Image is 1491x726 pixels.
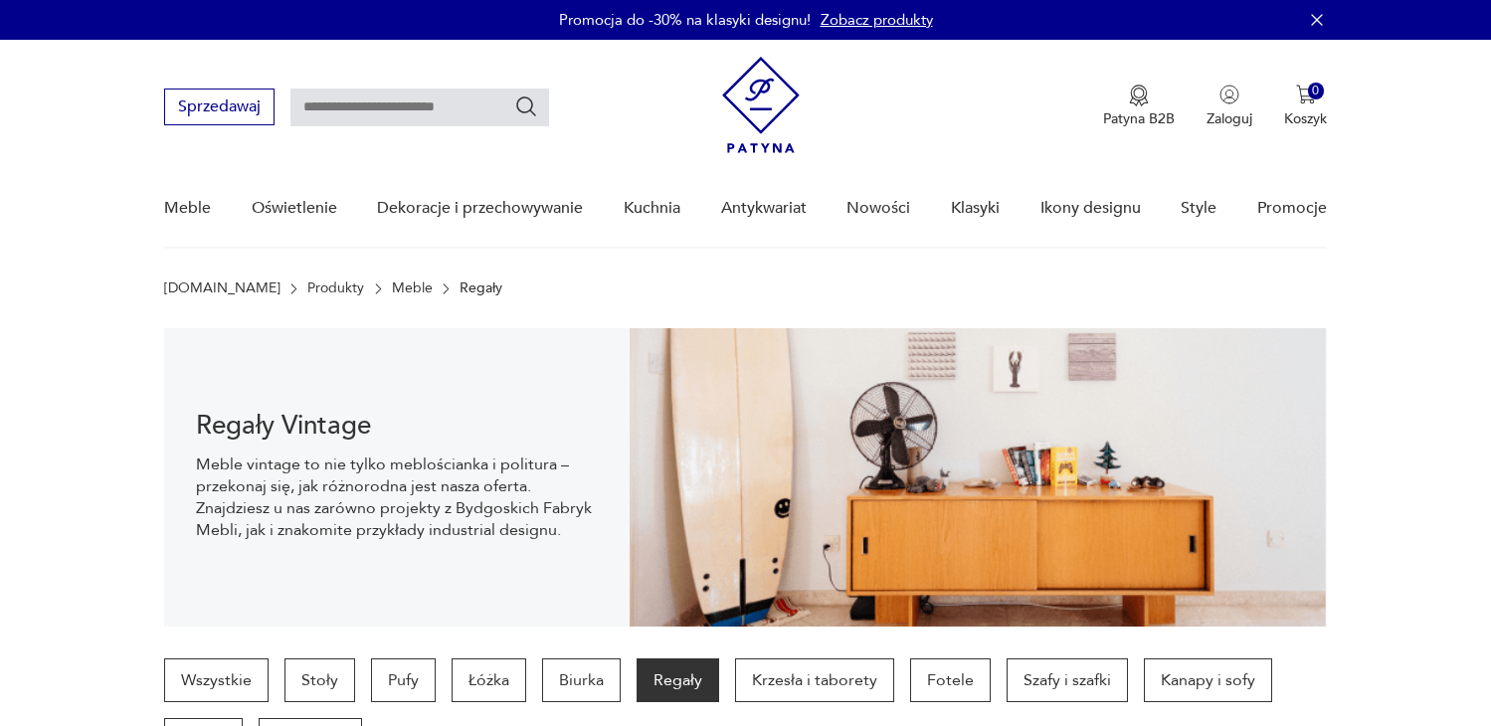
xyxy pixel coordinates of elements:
[821,10,933,30] a: Zobacz produkty
[910,658,991,702] a: Fotele
[1144,658,1272,702] a: Kanapy i sofy
[164,170,211,247] a: Meble
[735,658,894,702] a: Krzesła i taborety
[1040,170,1141,247] a: Ikony designu
[164,101,275,115] a: Sprzedawaj
[392,280,433,296] a: Meble
[1103,109,1175,128] p: Patyna B2B
[721,170,807,247] a: Antykwariat
[1103,85,1175,128] a: Ikona medaluPatyna B2B
[722,57,800,153] img: Patyna - sklep z meblami i dekoracjami vintage
[1219,85,1239,104] img: Ikonka użytkownika
[1296,85,1316,104] img: Ikona koszyka
[1129,85,1149,106] img: Ikona medalu
[452,658,526,702] a: Łóżka
[284,658,355,702] a: Stoły
[951,170,1000,247] a: Klasyki
[1257,170,1327,247] a: Promocje
[371,658,436,702] a: Pufy
[542,658,621,702] a: Biurka
[637,658,719,702] a: Regały
[1103,85,1175,128] button: Patyna B2B
[164,280,280,296] a: [DOMAIN_NAME]
[1284,85,1327,128] button: 0Koszyk
[630,328,1328,627] img: dff48e7735fce9207bfd6a1aaa639af4.png
[1181,170,1216,247] a: Style
[196,454,598,541] p: Meble vintage to nie tylko meblościanka i politura – przekonaj się, jak różnorodna jest nasza ofe...
[164,658,269,702] a: Wszystkie
[460,280,502,296] p: Regały
[196,414,598,438] h1: Regały Vintage
[1308,83,1325,99] div: 0
[846,170,910,247] a: Nowości
[377,170,583,247] a: Dekoracje i przechowywanie
[307,280,364,296] a: Produkty
[252,170,337,247] a: Oświetlenie
[514,94,538,118] button: Szukaj
[164,89,275,125] button: Sprzedawaj
[559,10,811,30] p: Promocja do -30% na klasyki designu!
[1007,658,1128,702] a: Szafy i szafki
[1284,109,1327,128] p: Koszyk
[1207,85,1252,128] button: Zaloguj
[624,170,680,247] a: Kuchnia
[1207,109,1252,128] p: Zaloguj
